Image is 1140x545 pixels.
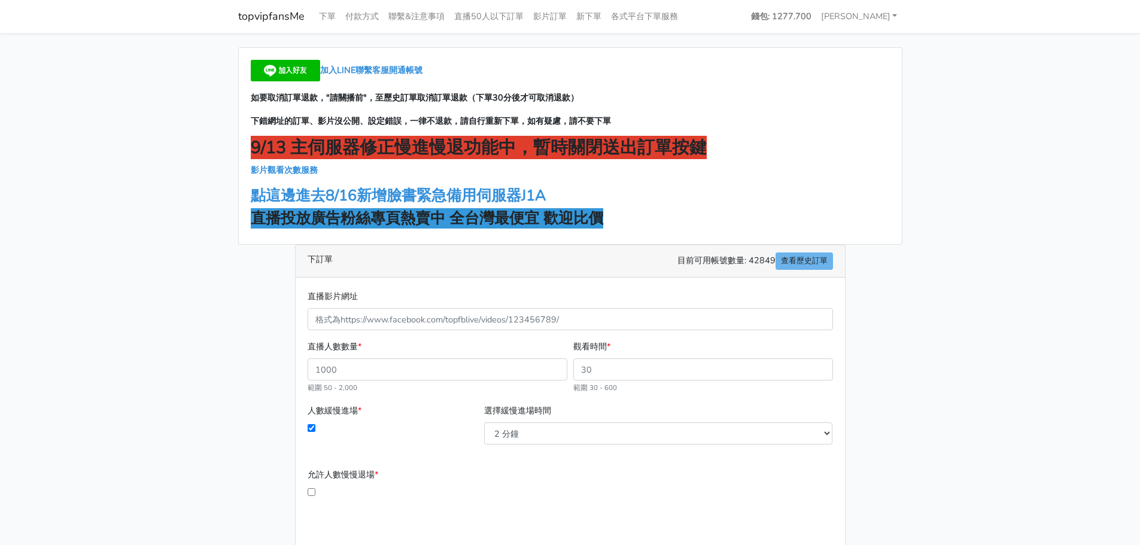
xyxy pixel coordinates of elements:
[677,252,833,270] span: 目前可用帳號數量: 42849
[528,5,571,28] a: 影片訂單
[573,340,610,354] label: 觀看時間
[571,5,606,28] a: 新下單
[776,252,833,270] a: 查看歷史訂單
[251,60,320,81] img: 加入好友
[746,5,816,28] a: 錢包: 1277.700
[251,92,579,103] strong: 如要取消訂單退款，"請關播前"，至歷史訂單取消訂單退款（下單30分後才可取消退款）
[573,358,833,380] input: 30
[573,383,617,392] small: 範圍 30 - 600
[308,290,358,303] label: 直播影片網址
[251,164,318,176] a: 影片觀看次數服務
[296,245,845,278] div: 下訂單
[606,5,683,28] a: 各式平台下單服務
[238,5,305,28] a: topvipfansMe
[449,5,528,28] a: 直播50人以下訂單
[308,358,567,380] input: 1000
[308,468,378,482] label: 允許人數慢慢退場
[308,308,833,330] input: 格式為https://www.facebook.com/topfblive/videos/123456789/
[251,208,603,229] strong: 直播投放廣告粉絲專頁熱賣中 全台灣最便宜 歡迎比價
[751,10,811,22] strong: 錢包: 1277.700
[251,185,546,206] a: 點這邊進去8/16新增臉書緊急備用伺服器J1A
[384,5,449,28] a: 聯繫&注意事項
[314,5,341,28] a: 下單
[308,383,357,392] small: 範圍 50 - 2,000
[251,136,707,159] strong: 9/13 主伺服器修正慢進慢退功能中，暫時關閉送出訂單按鍵
[251,64,422,76] a: 加入LINE聯繫客服開通帳號
[816,5,902,28] a: [PERSON_NAME]
[308,340,361,354] label: 直播人數數量
[341,5,384,28] a: 付款方式
[484,404,551,418] label: 選擇緩慢進場時間
[308,404,361,418] label: 人數緩慢進場
[251,115,611,127] strong: 下錯網址的訂單、影片沒公開、設定錯誤，一律不退款，請自行重新下單，如有疑慮，請不要下單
